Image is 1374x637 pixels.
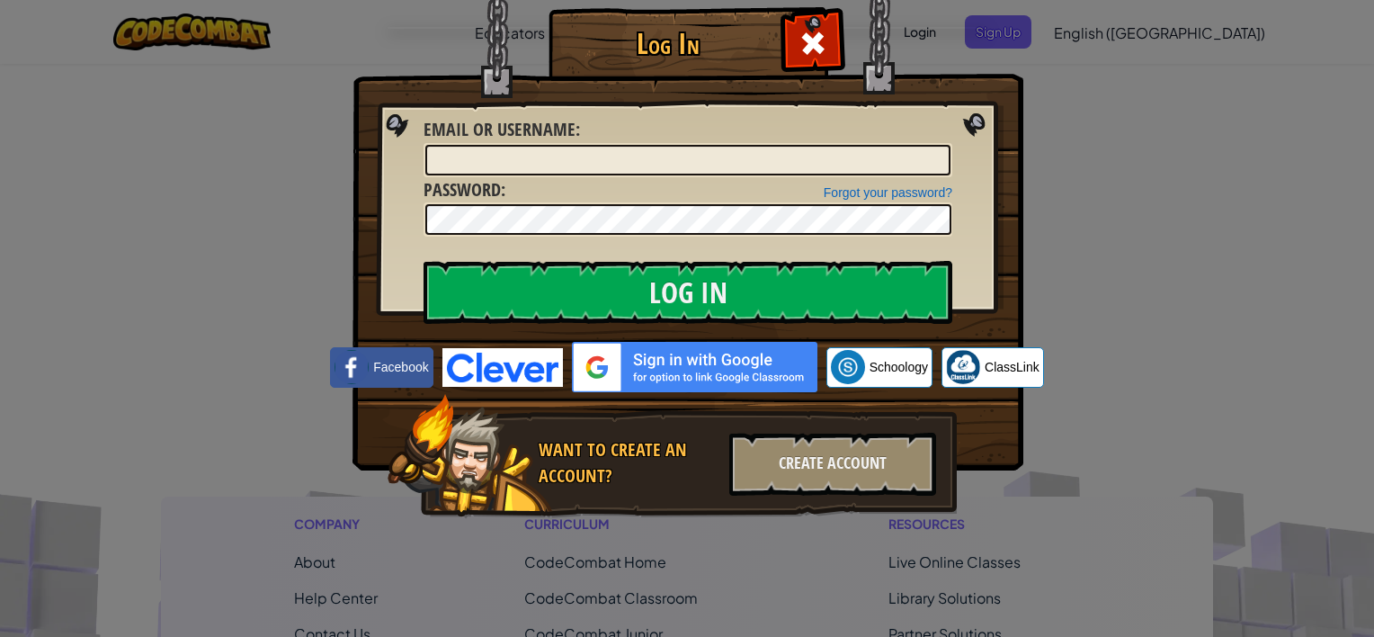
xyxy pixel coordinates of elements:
h1: Log In [553,28,782,59]
img: clever-logo-blue.png [442,348,563,387]
img: gplus_sso_button2.svg [572,342,817,392]
img: facebook_small.png [335,350,369,384]
span: Schoology [870,358,928,376]
img: schoology.png [831,350,865,384]
label: : [424,177,505,203]
span: Facebook [373,358,428,376]
div: Want to create an account? [539,437,718,489]
img: classlink-logo-small.png [946,350,980,384]
input: Log In [424,261,952,324]
span: Email or Username [424,117,575,141]
span: Password [424,177,501,202]
span: ClassLink [985,358,1039,376]
a: Forgot your password? [824,185,952,200]
div: Create Account [729,433,936,496]
label: : [424,117,580,143]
